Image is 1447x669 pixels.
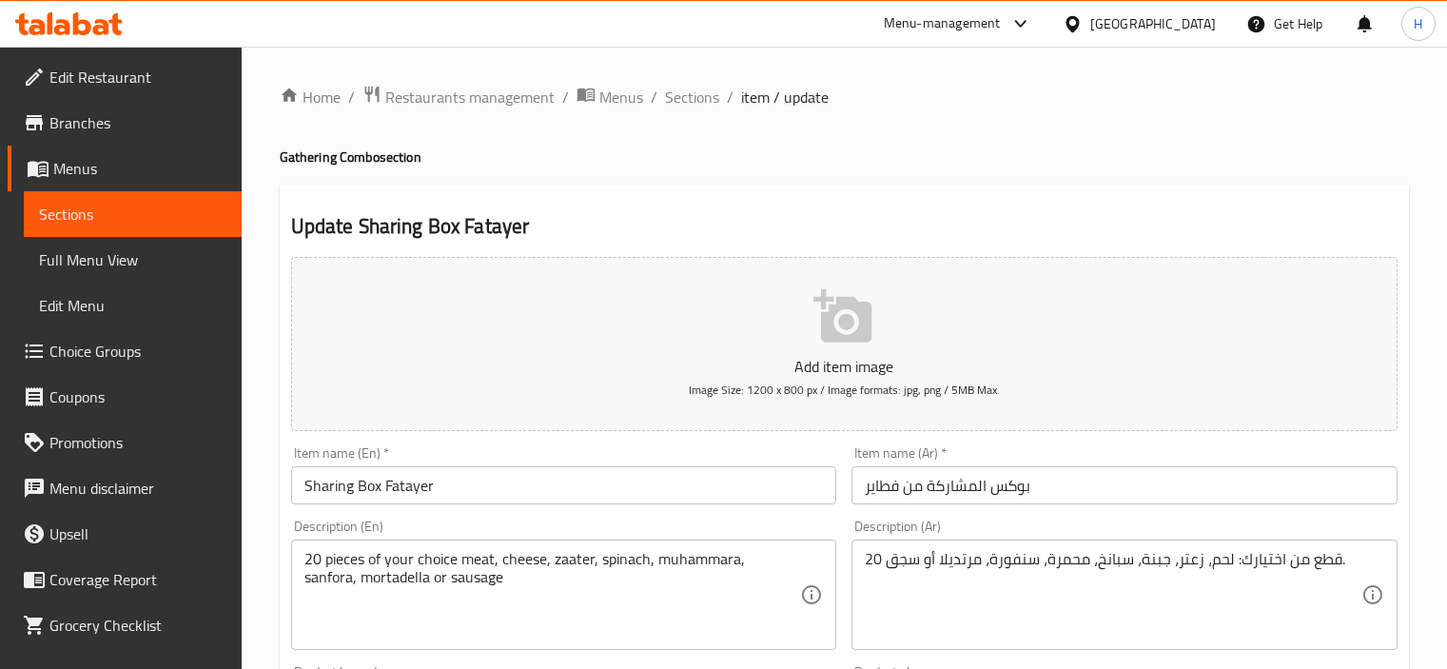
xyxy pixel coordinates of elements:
li: / [562,86,569,108]
a: Menus [8,146,242,191]
a: Edit Menu [24,283,242,328]
p: Add item image [321,355,1368,378]
span: Branches [49,111,226,134]
a: Promotions [8,420,242,465]
span: Menu disclaimer [49,477,226,500]
input: Enter name Ar [851,466,1398,504]
li: / [727,86,733,108]
h4: Gathering Combo section [280,148,1409,167]
span: Sections [39,203,226,226]
a: Menu disclaimer [8,465,242,511]
a: Coverage Report [8,557,242,602]
a: Menus [577,85,643,109]
a: Grocery Checklist [8,602,242,648]
span: Coupons [49,385,226,408]
span: Menus [53,157,226,180]
span: Coverage Report [49,568,226,591]
span: Promotions [49,431,226,454]
input: Enter name En [291,466,837,504]
span: Restaurants management [385,86,555,108]
a: Sections [665,86,719,108]
a: Sections [24,191,242,237]
a: Home [280,86,341,108]
h2: Update Sharing Box Fatayer [291,212,1398,241]
span: Full Menu View [39,248,226,271]
a: Restaurants management [362,85,555,109]
li: / [651,86,657,108]
a: Coupons [8,374,242,420]
div: Menu-management [884,12,1001,35]
nav: breadcrumb [280,85,1409,109]
span: Upsell [49,522,226,545]
textarea: 20 قطع من اختيارك: لحم، زعتر، جبنة، سبانخ، محمرة، سنفورة، مرتديلا أو سجق. [865,550,1361,640]
a: Upsell [8,511,242,557]
span: item / update [741,86,829,108]
span: H [1414,13,1422,34]
div: [GEOGRAPHIC_DATA] [1090,13,1216,34]
a: Full Menu View [24,237,242,283]
span: Grocery Checklist [49,614,226,637]
a: Choice Groups [8,328,242,374]
a: Branches [8,100,242,146]
span: Edit Restaurant [49,66,226,89]
span: Edit Menu [39,294,226,317]
span: Choice Groups [49,340,226,363]
a: Edit Restaurant [8,54,242,100]
textarea: 20 pieces of your choice meat, cheese, zaater, spinach, muhammara, sanfora, mortadella or sausage [304,550,801,640]
span: Menus [599,86,643,108]
span: Image Size: 1200 x 800 px / Image formats: jpg, png / 5MB Max. [689,379,1000,401]
li: / [348,86,355,108]
button: Add item imageImage Size: 1200 x 800 px / Image formats: jpg, png / 5MB Max. [291,257,1398,431]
